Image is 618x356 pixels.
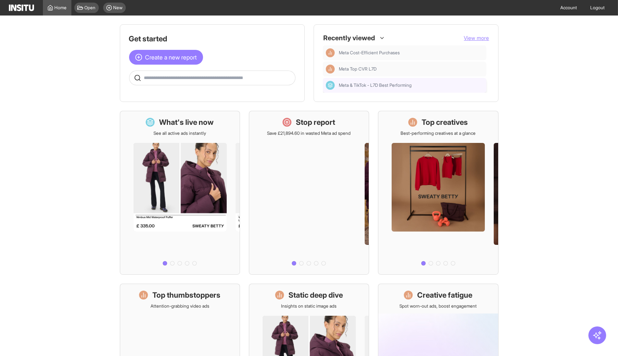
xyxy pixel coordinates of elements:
[339,50,483,56] span: Meta Cost-Efficient Purchases
[281,303,337,309] p: Insights on static image ads
[296,117,335,127] h1: Stop report
[267,130,351,136] p: Save £21,894.60 in wasted Meta ad spend
[326,48,335,57] div: Insights
[55,5,67,11] span: Home
[339,66,377,72] span: Meta Top CVR L7D
[378,111,498,275] a: Top creativesBest-performing creatives at a glance
[339,50,400,56] span: Meta Cost-Efficient Purchases
[464,34,489,42] button: View more
[339,82,483,88] span: Meta & TikTok - L7D Best Performing
[120,111,240,275] a: What's live nowSee all active ads instantly
[9,4,34,11] img: Logo
[85,5,96,11] span: Open
[288,290,343,300] h1: Static deep dive
[129,34,296,44] h1: Get started
[326,65,335,73] div: Insights
[159,117,214,127] h1: What's live now
[339,82,412,88] span: Meta & TikTok - L7D Best Performing
[114,5,123,11] span: New
[152,290,220,300] h1: Top thumbstoppers
[129,50,203,65] button: Create a new report
[153,130,206,136] p: See all active ads instantly
[422,117,468,127] h1: Top creatives
[145,53,197,62] span: Create a new report
[151,303,209,309] p: Attention-grabbing video ads
[249,111,369,275] a: Stop reportSave £21,894.60 in wasted Meta ad spend
[464,35,489,41] span: View more
[326,81,335,90] div: Dashboard
[339,66,483,72] span: Meta Top CVR L7D
[401,130,476,136] p: Best-performing creatives at a glance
